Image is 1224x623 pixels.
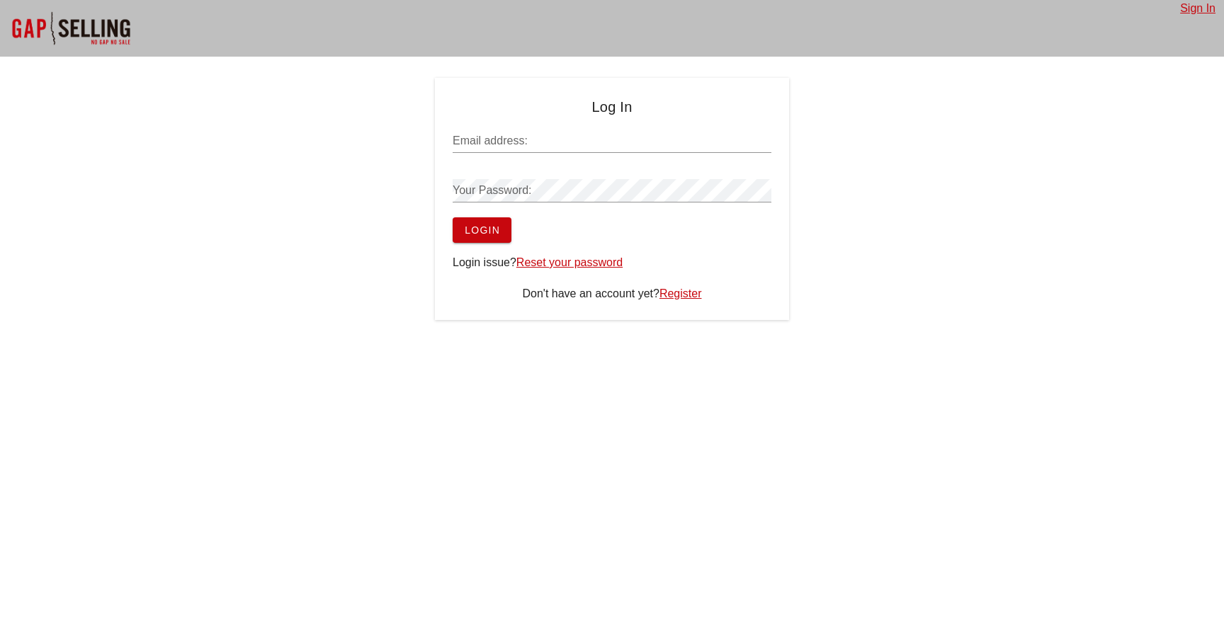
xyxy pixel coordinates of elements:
a: Sign In [1180,2,1215,14]
span: Login [464,224,500,236]
button: Login [453,217,511,243]
a: Reset your password [516,256,623,268]
div: Don't have an account yet? [453,285,771,302]
h4: Log In [453,96,771,118]
a: Register [659,287,702,299]
div: Login issue? [453,254,771,271]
